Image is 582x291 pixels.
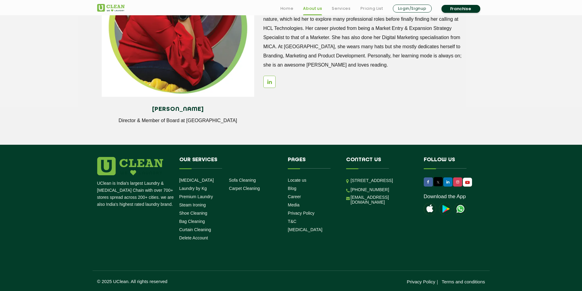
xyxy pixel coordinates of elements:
[179,178,214,183] a: [MEDICAL_DATA]
[288,219,296,224] a: T&C
[97,279,291,284] p: © 2025 UClean. All rights reserved
[463,179,471,186] img: UClean Laundry and Dry Cleaning
[179,227,211,232] a: Curtain Cleaning
[303,5,322,12] a: About us
[346,157,415,169] h4: Contact us
[441,5,480,13] a: Franchise
[229,186,260,191] a: Carpet Cleaning
[351,195,415,205] a: [EMAIL_ADDRESS][DOMAIN_NAME]
[179,194,213,199] a: Premium Laundry
[288,186,296,191] a: Blog
[97,4,125,12] img: UClean Laundry and Dry Cleaning
[97,180,175,208] p: UClean is India's largest Laundry & [MEDICAL_DATA] Chain with over 700+ stores spread across 200+...
[424,157,478,169] h4: Follow us
[179,186,207,191] a: Laundry by Kg
[288,211,314,216] a: Privacy Policy
[179,202,206,207] a: Steam Ironing
[288,178,306,183] a: Locate us
[288,202,299,207] a: Media
[106,106,250,113] h4: [PERSON_NAME]
[424,194,466,200] a: Download the App
[288,227,322,232] a: [MEDICAL_DATA]
[361,5,383,12] a: Pricing List
[424,203,436,215] img: apple-icon.png
[393,5,432,13] a: Login/Signup
[106,118,250,123] p: Director & Member of Board at [GEOGRAPHIC_DATA]
[351,177,415,184] p: [STREET_ADDRESS]
[229,178,256,183] a: Sofa Cleaning
[439,203,451,215] img: playstoreicon.png
[288,194,301,199] a: Career
[97,157,163,175] img: logo.png
[288,157,337,169] h4: Pages
[351,187,389,192] a: [PHONE_NUMBER]
[280,5,294,12] a: Home
[179,157,279,169] h4: Our Services
[179,235,208,240] a: Delete Account
[407,279,435,284] a: Privacy Policy
[332,5,350,12] a: Services
[454,203,467,215] img: UClean Laundry and Dry Cleaning
[179,219,205,224] a: Bag Cleaning
[179,211,207,216] a: Shoe Cleaning
[442,279,485,284] a: Terms and conditions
